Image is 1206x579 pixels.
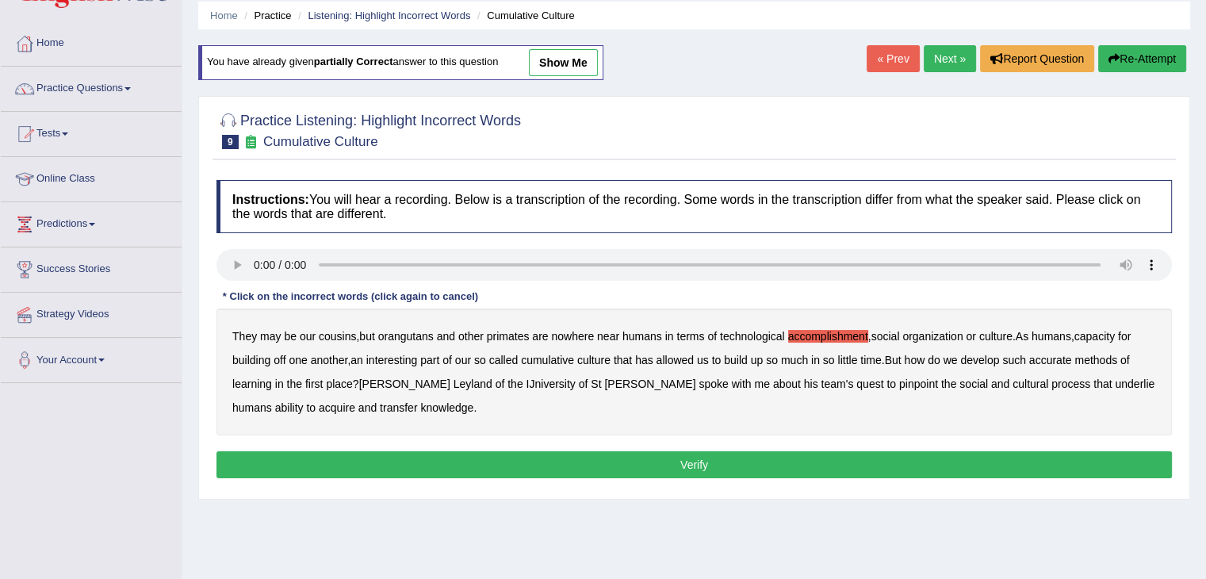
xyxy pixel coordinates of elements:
[991,378,1009,390] b: and
[359,378,450,390] b: [PERSON_NAME]
[454,378,492,390] b: Leyland
[216,309,1172,435] div: , , . , , . ? .
[359,330,374,343] b: but
[300,330,316,343] b: our
[657,354,694,366] b: allowed
[856,378,883,390] b: quest
[1115,378,1154,390] b: underlie
[944,354,958,366] b: we
[420,354,439,366] b: part
[232,354,270,366] b: building
[1098,45,1186,72] button: Re-Attempt
[754,378,769,390] b: me
[473,8,575,23] li: Cumulative Culture
[1,67,182,106] a: Practice Questions
[216,180,1172,233] h4: You will hear a recording. Below is a transcription of the recording. Some words in the transcrip...
[1093,378,1112,390] b: that
[773,378,801,390] b: about
[811,354,820,366] b: in
[308,10,470,21] a: Listening: Highlight Incorrect Words
[837,354,857,366] b: little
[240,8,291,23] li: Practice
[960,354,999,366] b: develop
[455,354,471,366] b: our
[216,109,521,149] h2: Practice Listening: Highlight Incorrect Words
[707,330,717,343] b: of
[697,354,709,366] b: us
[275,401,304,414] b: ability
[823,354,835,366] b: so
[766,354,778,366] b: so
[319,330,356,343] b: cousins
[274,354,285,366] b: off
[1032,330,1071,343] b: humans
[1074,330,1115,343] b: capacity
[821,378,853,390] b: team's
[474,354,486,366] b: so
[577,354,611,366] b: culture
[529,49,598,76] a: show me
[358,401,377,414] b: and
[1016,330,1028,343] b: As
[521,354,574,366] b: cumulative
[899,378,938,390] b: pinpoint
[966,330,975,343] b: or
[526,378,576,390] b: IJniversity
[860,354,881,366] b: time
[216,451,1172,478] button: Verify
[924,45,976,72] a: Next »
[941,378,956,390] b: the
[275,378,284,390] b: in
[1,247,182,287] a: Success Stories
[751,354,764,366] b: up
[289,354,307,366] b: one
[210,10,238,21] a: Home
[959,378,988,390] b: social
[305,378,324,390] b: first
[287,378,302,390] b: the
[551,330,594,343] b: nowhere
[260,330,281,343] b: may
[979,330,1013,343] b: culture
[496,378,505,390] b: of
[487,330,530,343] b: primates
[1,293,182,332] a: Strategy Videos
[1,21,182,61] a: Home
[232,330,257,343] b: They
[1118,330,1131,343] b: for
[902,330,963,343] b: organization
[699,378,728,390] b: spoke
[378,330,434,343] b: orangutans
[216,289,484,304] div: * Click on the incorrect words (click again to cancel)
[243,135,259,150] small: Exam occurring question
[724,354,748,366] b: build
[232,401,272,414] b: humans
[314,56,393,68] b: partially correct
[604,378,695,390] b: [PERSON_NAME]
[222,135,239,149] span: 9
[676,330,704,343] b: terms
[366,354,418,366] b: interesting
[804,378,818,390] b: his
[1,157,182,197] a: Online Class
[665,330,674,343] b: in
[622,330,662,343] b: humans
[1,202,182,242] a: Predictions
[489,354,519,366] b: called
[712,354,722,366] b: to
[1029,354,1072,366] b: accurate
[788,330,868,343] b: accomplishment
[885,354,902,366] b: But
[732,378,752,390] b: with
[232,193,309,206] b: Instructions:
[437,330,455,343] b: and
[458,330,484,343] b: other
[311,354,348,366] b: another
[306,401,316,414] b: to
[980,45,1094,72] button: Report Question
[263,134,378,149] small: Cumulative Culture
[350,354,363,366] b: an
[1002,354,1026,366] b: such
[720,330,785,343] b: technological
[532,330,548,343] b: are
